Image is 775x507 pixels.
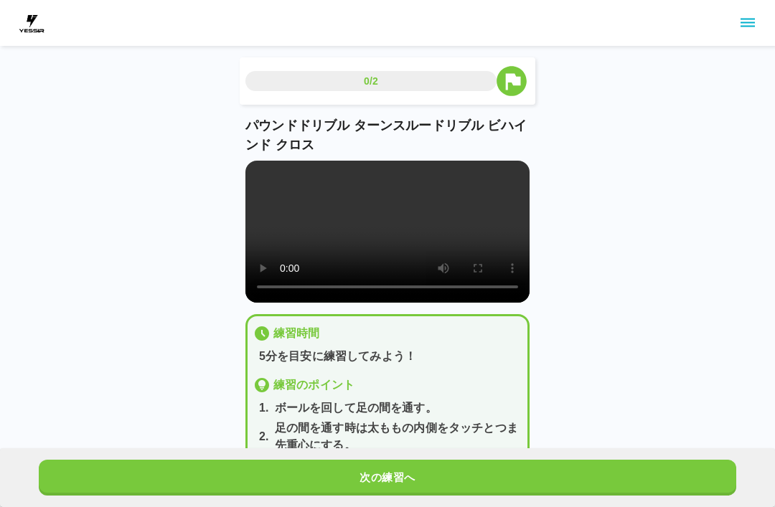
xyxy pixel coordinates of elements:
[259,428,269,445] p: 2 .
[39,460,736,496] button: 次の練習へ
[275,399,437,417] p: ボールを回して足の間を通す。
[245,116,530,155] p: パウンドドリブル ターンスルードリブル ビハインド クロス
[275,420,522,454] p: 足の間を通す時は太ももの内側をタッチとつま先重心にする。
[273,325,320,342] p: 練習時間
[259,399,269,417] p: 1 .
[364,74,378,88] p: 0/2
[273,376,354,394] p: 練習のポイント
[17,9,46,37] img: dummy
[259,348,522,365] p: 5分を目安に練習してみよう！
[736,11,760,35] button: sidemenu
